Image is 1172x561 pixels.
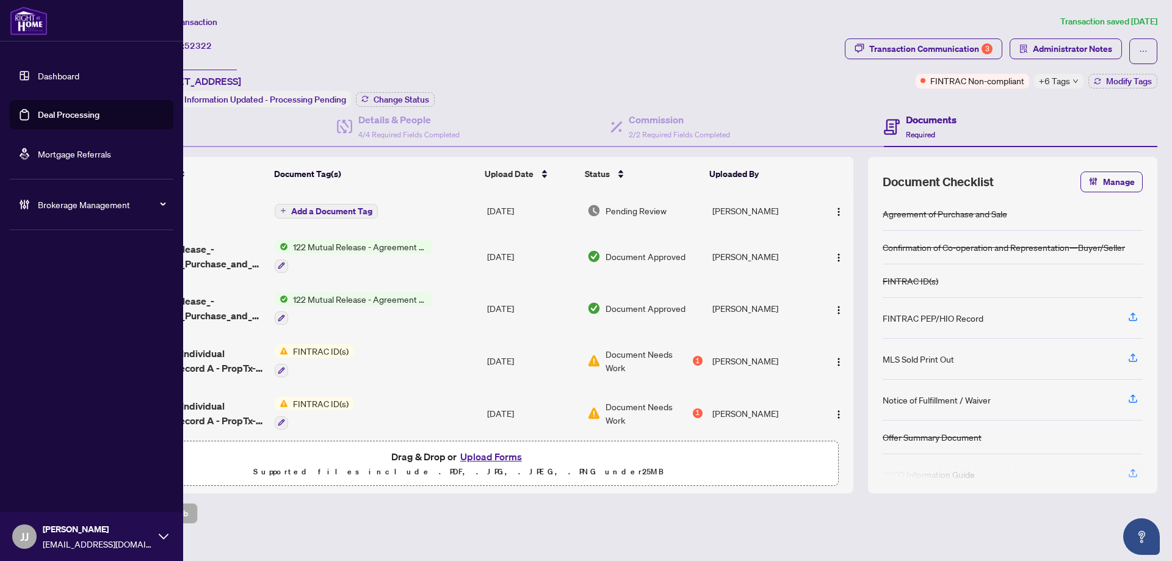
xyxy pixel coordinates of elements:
[275,397,353,430] button: Status IconFINTRAC ID(s)
[20,528,29,545] span: JJ
[275,240,288,253] img: Status Icon
[869,39,993,59] div: Transaction Communication
[883,430,982,444] div: Offer Summary Document
[275,344,353,377] button: Status IconFINTRAC ID(s)
[1139,47,1148,56] span: ellipsis
[1019,45,1028,53] span: solution
[834,357,844,367] img: Logo
[43,537,153,551] span: [EMAIL_ADDRESS][DOMAIN_NAME]
[79,441,838,487] span: Drag & Drop orUpload FormsSupported files include .PDF, .JPG, .JPEG, .PNG under25MB
[606,302,685,315] span: Document Approved
[288,240,433,253] span: 122 Mutual Release - Agreement of Purchase and Sale
[1073,78,1079,84] span: down
[152,16,217,27] span: View Transaction
[834,253,844,262] img: Logo
[707,191,818,230] td: [PERSON_NAME]
[288,397,353,410] span: FINTRAC ID(s)
[829,201,848,220] button: Logo
[829,247,848,266] button: Logo
[457,449,526,465] button: Upload Forms
[184,40,212,51] span: 52322
[374,95,429,104] span: Change Status
[291,207,372,215] span: Add a Document Tag
[391,449,526,465] span: Drag & Drop or
[482,230,582,283] td: [DATE]
[829,299,848,318] button: Logo
[482,387,582,440] td: [DATE]
[288,292,433,306] span: 122 Mutual Release - Agreement of Purchase and Sale
[280,208,286,214] span: plus
[707,283,818,335] td: [PERSON_NAME]
[707,230,818,283] td: [PERSON_NAME]
[606,204,667,217] span: Pending Review
[112,242,265,271] span: 122_Mutual_Release_-_Agreement_of_Purchase_and_Sale_-_PropTx-OREA__1___1_ 1 EXECUTED.pdf
[275,397,288,410] img: Status Icon
[1010,38,1122,59] button: Administrator Notes
[151,91,351,107] div: Status:
[883,173,994,190] span: Document Checklist
[269,157,480,191] th: Document Tag(s)
[356,92,435,107] button: Change Status
[358,130,460,139] span: 4/4 Required Fields Completed
[883,241,1125,254] div: Confirmation of Co-operation and Representation—Buyer/Seller
[629,112,730,127] h4: Commission
[38,148,111,159] a: Mortgage Referrals
[587,204,601,217] img: Document Status
[275,292,288,306] img: Status Icon
[587,250,601,263] img: Document Status
[707,335,818,387] td: [PERSON_NAME]
[38,198,165,211] span: Brokerage Management
[834,207,844,217] img: Logo
[1123,518,1160,555] button: Open asap
[112,294,265,323] span: 122_Mutual_Release_-_Agreement_of_Purchase_and_Sale_-_PropTx-OREA__1___1_ 1.pdf
[834,305,844,315] img: Logo
[845,38,1002,59] button: Transaction Communication3
[829,351,848,371] button: Logo
[629,130,730,139] span: 2/2 Required Fields Completed
[288,344,353,358] span: FINTRAC ID(s)
[482,283,582,335] td: [DATE]
[86,465,831,479] p: Supported files include .PDF, .JPG, .JPEG, .PNG under 25 MB
[883,207,1007,220] div: Agreement of Purchase and Sale
[883,311,983,325] div: FINTRAC PEP/HIO Record
[1088,74,1157,89] button: Modify Tags
[587,302,601,315] img: Document Status
[693,356,703,366] div: 1
[1080,172,1143,192] button: Manage
[10,6,48,35] img: logo
[829,404,848,423] button: Logo
[112,399,265,428] span: FINTRAC - 630 Individual Identification Record A - PropTx-OREA_[DATE] 13_33_25.pdf
[883,393,991,407] div: Notice of Fulfillment / Waiver
[275,203,378,219] button: Add a Document Tag
[580,157,704,191] th: Status
[1103,172,1135,192] span: Manage
[585,167,610,181] span: Status
[1039,74,1070,88] span: +6 Tags
[587,354,601,367] img: Document Status
[834,410,844,419] img: Logo
[906,130,935,139] span: Required
[38,70,79,81] a: Dashboard
[482,191,582,230] td: [DATE]
[480,157,580,191] th: Upload Date
[275,344,288,358] img: Status Icon
[587,407,601,420] img: Document Status
[704,157,814,191] th: Uploaded By
[606,400,690,427] span: Document Needs Work
[883,352,954,366] div: MLS Sold Print Out
[107,157,269,191] th: (18) File Name
[275,292,433,325] button: Status Icon122 Mutual Release - Agreement of Purchase and Sale
[275,204,378,219] button: Add a Document Tag
[883,274,938,288] div: FINTRAC ID(s)
[358,112,460,127] h4: Details & People
[184,94,346,105] span: Information Updated - Processing Pending
[485,167,534,181] span: Upload Date
[275,240,433,273] button: Status Icon122 Mutual Release - Agreement of Purchase and Sale
[930,74,1024,87] span: FINTRAC Non-compliant
[112,346,265,375] span: FINTRAC - 630 Individual Identification Record A - PropTx-OREA_[DATE] 13_29_51.pdf
[707,387,818,440] td: [PERSON_NAME]
[1106,77,1152,85] span: Modify Tags
[1060,15,1157,29] article: Transaction saved [DATE]
[606,347,690,374] span: Document Needs Work
[906,112,957,127] h4: Documents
